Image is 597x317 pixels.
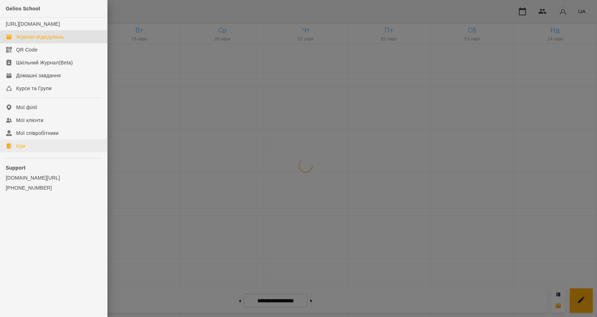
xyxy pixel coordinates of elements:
div: Курси та Групи [16,85,52,92]
p: Support [6,164,101,171]
div: Ігри [16,142,25,150]
div: Домашні завдання [16,72,61,79]
div: Мої філії [16,104,37,111]
a: [PHONE_NUMBER] [6,184,101,191]
div: Мої клієнти [16,117,43,124]
div: Мої співробітники [16,130,59,137]
span: Gelios School [6,6,40,11]
div: Журнал відвідувань [16,33,64,40]
div: QR Code [16,46,38,53]
div: Шкільний Журнал(Beta) [16,59,73,66]
a: [DOMAIN_NAME][URL] [6,174,101,181]
a: [URL][DOMAIN_NAME] [6,21,60,27]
